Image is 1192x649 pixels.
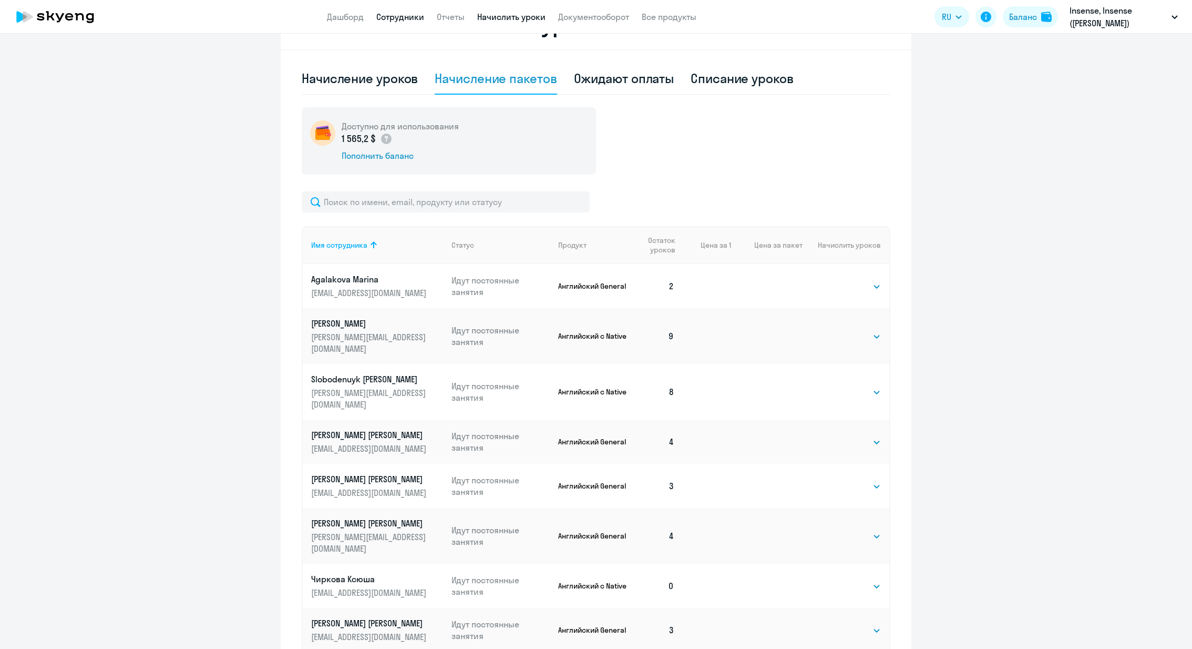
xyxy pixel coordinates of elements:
div: Имя сотрудника [311,240,443,250]
td: 0 [629,564,683,608]
p: Insense, Insense ([PERSON_NAME]) [1070,4,1167,29]
a: [PERSON_NAME][PERSON_NAME][EMAIL_ADDRESS][DOMAIN_NAME] [311,318,443,354]
a: Все продукты [642,12,696,22]
div: Статус [451,240,474,250]
p: [PERSON_NAME] [PERSON_NAME] [311,518,429,529]
div: Продукт [558,240,629,250]
p: [EMAIL_ADDRESS][DOMAIN_NAME] [311,443,429,454]
p: Английский с Native [558,331,629,341]
p: Английский General [558,625,629,635]
td: 4 [629,508,683,564]
div: Пополнить баланс [342,150,459,161]
a: Чиркова Ксюша[EMAIL_ADDRESS][DOMAIN_NAME] [311,573,443,599]
p: Английский General [558,281,629,291]
a: Сотрудники [376,12,424,22]
a: [PERSON_NAME] [PERSON_NAME][PERSON_NAME][EMAIL_ADDRESS][DOMAIN_NAME] [311,518,443,554]
td: 9 [629,308,683,364]
div: Статус [451,240,550,250]
a: Начислить уроки [477,12,546,22]
td: 8 [629,364,683,420]
p: [PERSON_NAME][EMAIL_ADDRESS][DOMAIN_NAME] [311,387,429,410]
span: RU [942,11,951,23]
div: Списание уроков [691,70,794,87]
p: Идут постоянные занятия [451,275,550,298]
div: Баланс [1009,11,1037,23]
a: Slobodenuyk [PERSON_NAME][PERSON_NAME][EMAIL_ADDRESS][DOMAIN_NAME] [311,373,443,410]
p: [PERSON_NAME] [PERSON_NAME] [311,617,429,629]
p: Идут постоянные занятия [451,324,550,348]
a: [PERSON_NAME] [PERSON_NAME][EMAIL_ADDRESS][DOMAIN_NAME] [311,473,443,499]
div: Начисление пакетов [435,70,557,87]
a: [PERSON_NAME] [PERSON_NAME][EMAIL_ADDRESS][DOMAIN_NAME] [311,617,443,643]
div: Имя сотрудника [311,240,367,250]
div: Начисление уроков [302,70,418,87]
td: 3 [629,464,683,508]
p: Идут постоянные занятия [451,618,550,642]
p: Английский General [558,531,629,541]
p: Английский с Native [558,387,629,397]
p: [PERSON_NAME][EMAIL_ADDRESS][DOMAIN_NAME] [311,331,429,354]
a: Отчеты [437,12,465,22]
p: 1 565,2 $ [342,132,393,146]
p: [EMAIL_ADDRESS][DOMAIN_NAME] [311,487,429,499]
p: [PERSON_NAME] [PERSON_NAME] [311,429,429,441]
div: Остаток уроков [638,236,683,255]
p: [PERSON_NAME] [311,318,429,329]
button: Балансbalance [1003,6,1058,27]
a: Дашборд [327,12,364,22]
input: Поиск по имени, email, продукту или статусу [302,191,590,212]
p: Slobodenuyk [PERSON_NAME] [311,373,429,385]
p: [PERSON_NAME] [PERSON_NAME] [311,473,429,485]
p: [PERSON_NAME][EMAIL_ADDRESS][DOMAIN_NAME] [311,531,429,554]
p: Идут постоянные занятия [451,474,550,498]
th: Цена за пакет [731,226,803,264]
p: Идут постоянные занятия [451,430,550,453]
h5: Доступно для использования [342,120,459,132]
h2: Начисление и списание уроков [302,12,890,37]
p: [EMAIL_ADDRESS][DOMAIN_NAME] [311,287,429,299]
a: [PERSON_NAME] [PERSON_NAME][EMAIL_ADDRESS][DOMAIN_NAME] [311,429,443,454]
a: Документооборот [558,12,629,22]
button: RU [934,6,969,27]
a: Agalakova Marina[EMAIL_ADDRESS][DOMAIN_NAME] [311,273,443,299]
p: Идут постоянные занятия [451,574,550,597]
span: Остаток уроков [638,236,675,255]
th: Начислить уроков [803,226,889,264]
td: 2 [629,264,683,308]
p: [EMAIL_ADDRESS][DOMAIN_NAME] [311,631,429,643]
p: Идут постоянные занятия [451,524,550,547]
p: Идут постоянные занятия [451,380,550,403]
p: Чиркова Ксюша [311,573,429,585]
img: wallet-circle.png [310,120,335,146]
p: [EMAIL_ADDRESS][DOMAIN_NAME] [311,587,429,599]
button: Insense, Insense ([PERSON_NAME]) [1064,4,1183,29]
p: Agalakova Marina [311,273,429,285]
div: Продукт [558,240,587,250]
p: Английский General [558,437,629,447]
p: Английский с Native [558,581,629,591]
img: balance [1041,12,1052,22]
td: 4 [629,420,683,464]
th: Цена за 1 [683,226,731,264]
p: Английский General [558,481,629,491]
div: Ожидают оплаты [574,70,674,87]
